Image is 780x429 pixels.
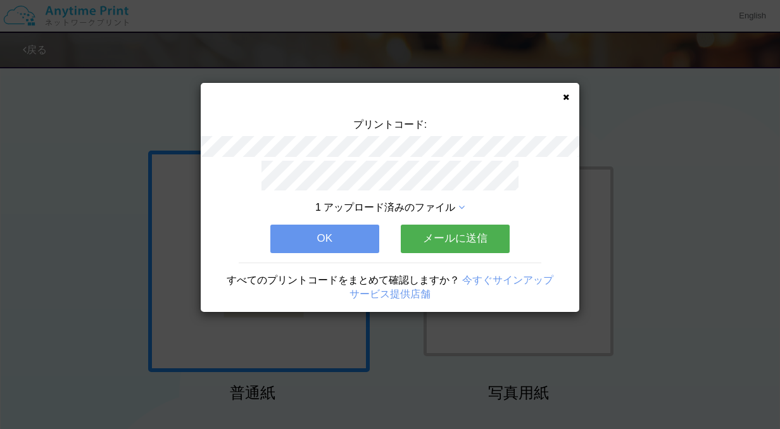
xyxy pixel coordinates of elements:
span: プリントコード: [353,119,427,130]
button: メールに送信 [401,225,510,252]
span: すべてのプリントコードをまとめて確認しますか？ [227,275,460,285]
span: 1 アップロード済みのファイル [315,202,455,213]
a: サービス提供店舗 [349,289,431,299]
a: 今すぐサインアップ [462,275,553,285]
button: OK [270,225,379,252]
